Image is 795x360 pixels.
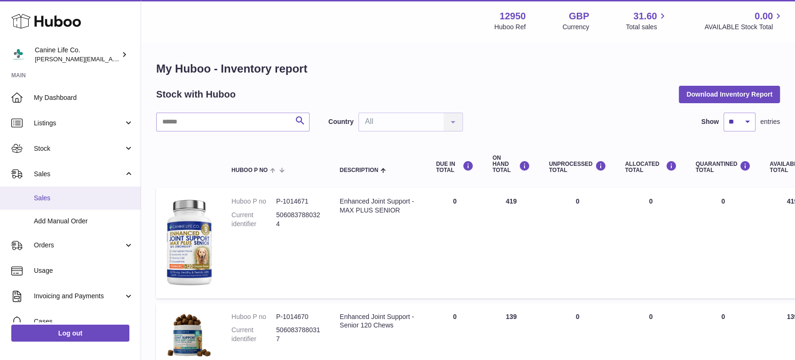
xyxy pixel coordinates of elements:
span: AVAILABLE Stock Total [704,23,784,32]
dd: P-1014671 [276,197,321,206]
img: product image [166,197,213,286]
span: Description [340,167,378,173]
span: Add Manual Order [34,217,134,226]
span: Sales [34,170,124,179]
span: My Dashboard [34,93,134,102]
img: kevin@clsgltd.co.uk [11,48,25,62]
dd: 5060837880324 [276,211,321,229]
td: 419 [483,188,540,298]
span: Stock [34,144,124,153]
span: Cases [34,317,134,326]
td: 0 [427,188,483,298]
span: Usage [34,266,134,275]
h1: My Huboo - Inventory report [156,61,780,76]
div: UNPROCESSED Total [549,161,606,173]
dt: Current identifier [231,326,276,344]
td: 0 [540,188,616,298]
span: 0.00 [755,10,773,23]
div: Currency [563,23,589,32]
h2: Stock with Huboo [156,88,236,101]
div: ON HAND Total [493,155,530,174]
a: 0.00 AVAILABLE Stock Total [704,10,784,32]
span: Listings [34,119,124,128]
a: Log out [11,325,129,342]
img: product image [166,312,213,360]
span: Total sales [626,23,668,32]
span: 31.60 [633,10,657,23]
span: [PERSON_NAME][EMAIL_ADDRESS][DOMAIN_NAME] [35,55,189,63]
div: Canine Life Co. [35,46,119,64]
div: QUARANTINED Total [695,161,751,173]
span: 0 [721,313,725,320]
dt: Current identifier [231,211,276,229]
dt: Huboo P no [231,197,276,206]
div: Huboo Ref [494,23,526,32]
span: Invoicing and Payments [34,292,124,301]
div: Enhanced Joint Support - Senior 120 Chews [340,312,417,330]
div: Enhanced Joint Support - MAX PLUS SENIOR [340,197,417,215]
div: DUE IN TOTAL [436,161,474,173]
dt: Huboo P no [231,312,276,321]
strong: GBP [569,10,589,23]
label: Country [328,117,354,126]
span: Orders [34,241,124,250]
dd: P-1014670 [276,312,321,321]
dd: 5060837880317 [276,326,321,344]
strong: 12950 [500,10,526,23]
a: 31.60 Total sales [626,10,668,32]
td: 0 [615,188,686,298]
button: Download Inventory Report [679,86,780,103]
span: Sales [34,194,134,203]
span: 0 [721,197,725,205]
span: Huboo P no [231,167,268,173]
div: ALLOCATED Total [625,161,676,173]
span: entries [760,117,780,126]
label: Show [701,117,719,126]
